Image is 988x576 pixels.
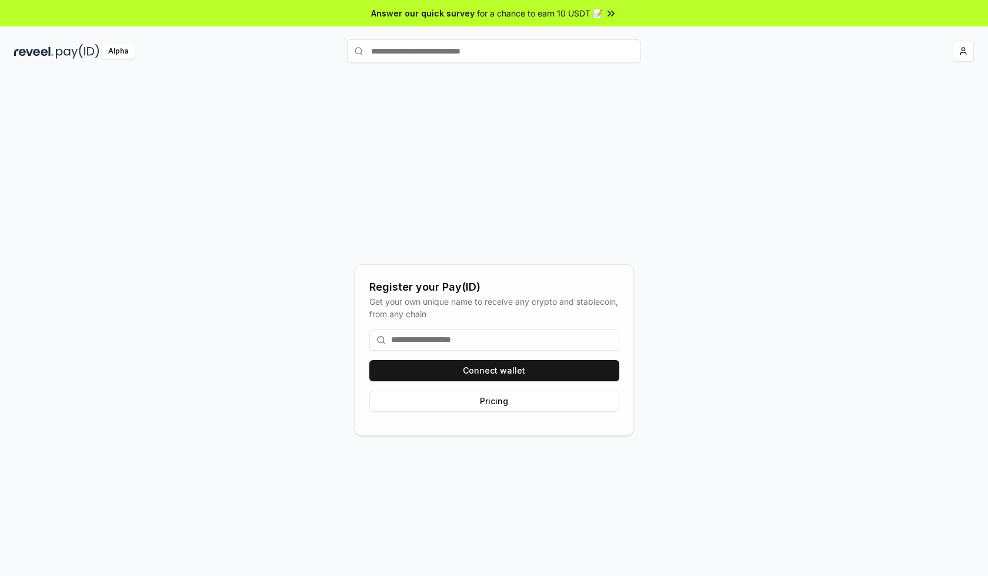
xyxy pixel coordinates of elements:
[14,44,54,59] img: reveel_dark
[371,7,475,19] span: Answer our quick survey
[369,279,619,295] div: Register your Pay(ID)
[369,295,619,320] div: Get your own unique name to receive any crypto and stablecoin, from any chain
[56,44,99,59] img: pay_id
[369,391,619,412] button: Pricing
[477,7,603,19] span: for a chance to earn 10 USDT 📝
[369,360,619,381] button: Connect wallet
[102,44,135,59] div: Alpha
